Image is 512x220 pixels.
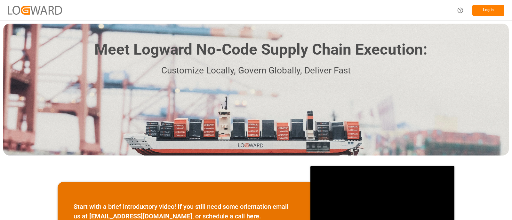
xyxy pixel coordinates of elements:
[8,6,62,14] img: Logward_new_orange.png
[472,5,504,16] button: Log In
[85,64,427,78] p: Customize Locally, Govern Globally, Deliver Fast
[94,38,427,61] h1: Meet Logward No-Code Supply Chain Execution:
[89,212,192,220] a: [EMAIL_ADDRESS][DOMAIN_NAME]
[453,3,468,18] button: Help Center
[246,212,259,220] a: here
